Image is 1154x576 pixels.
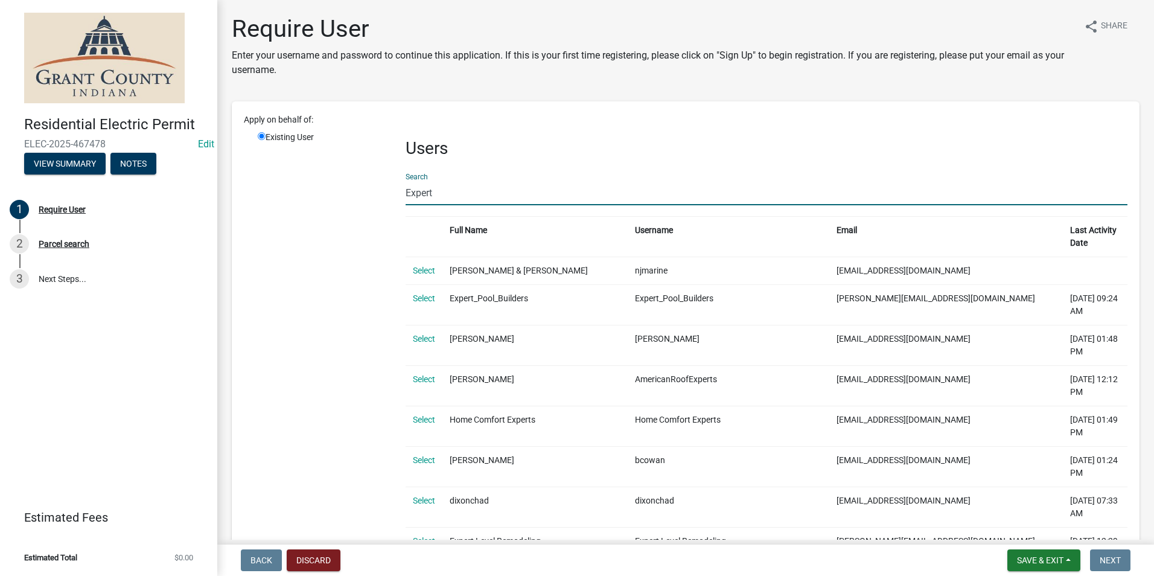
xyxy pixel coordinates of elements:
span: Next [1100,555,1121,565]
td: [PERSON_NAME] & [PERSON_NAME] [442,257,628,284]
h1: Require User [232,14,1074,43]
span: Save & Exit [1017,555,1063,565]
span: Back [250,555,272,565]
a: Select [413,293,435,303]
td: bcowan [628,446,829,487]
a: Select [413,455,435,465]
i: share [1084,19,1098,34]
div: Parcel search [39,240,89,248]
span: Estimated Total [24,554,77,562]
button: Back [241,549,282,571]
button: Save & Exit [1007,549,1080,571]
td: [PERSON_NAME] [442,325,628,365]
button: Next [1090,549,1130,571]
a: Select [413,334,435,344]
td: [PERSON_NAME] [442,446,628,487]
a: Select [413,496,435,505]
td: [PERSON_NAME] [628,325,829,365]
div: Apply on behalf of: [235,114,1136,126]
h3: Users [406,138,1127,159]
td: [EMAIL_ADDRESS][DOMAIN_NAME] [829,446,1063,487]
div: 2 [10,234,29,254]
span: $0.00 [174,554,193,562]
td: Home Comfort Experts [442,406,628,446]
td: njmarine [628,257,829,284]
a: Select [413,536,435,546]
th: Last Activity Date [1063,216,1127,257]
a: Edit [198,138,214,150]
td: Expert_Pool_Builders [442,284,628,325]
td: Expert_Pool_Builders [628,284,829,325]
button: View Summary [24,153,106,174]
td: Expert Level Remodeling [442,527,628,568]
div: 3 [10,269,29,289]
img: Grant County, Indiana [24,13,185,103]
button: Notes [110,153,156,174]
td: [DATE] 09:24 AM [1063,284,1127,325]
td: AmericanRoofExperts [628,365,829,406]
wm-modal-confirm: Summary [24,159,106,169]
a: Select [413,415,435,424]
a: Select [413,374,435,384]
td: [DATE] 01:24 PM [1063,446,1127,487]
button: shareShare [1074,14,1137,38]
td: [EMAIL_ADDRESS][DOMAIN_NAME] [829,406,1063,446]
td: dixonchad [442,487,628,527]
th: Username [628,216,829,257]
div: 1 [10,200,29,219]
th: Email [829,216,1063,257]
div: Require User [39,205,86,214]
td: [EMAIL_ADDRESS][DOMAIN_NAME] [829,325,1063,365]
td: [EMAIL_ADDRESS][DOMAIN_NAME] [829,365,1063,406]
td: [PERSON_NAME][EMAIL_ADDRESS][DOMAIN_NAME] [829,527,1063,568]
td: [DATE] 07:33 AM [1063,487,1127,527]
wm-modal-confirm: Notes [110,159,156,169]
a: Select [413,266,435,275]
td: [PERSON_NAME][EMAIL_ADDRESS][DOMAIN_NAME] [829,284,1063,325]
td: [DATE] 12:29 PM [1063,527,1127,568]
span: Share [1101,19,1127,34]
h4: Residential Electric Permit [24,116,208,133]
wm-modal-confirm: Edit Application Number [198,138,214,150]
td: [EMAIL_ADDRESS][DOMAIN_NAME] [829,487,1063,527]
th: Full Name [442,216,628,257]
td: [DATE] 12:12 PM [1063,365,1127,406]
td: [PERSON_NAME] [442,365,628,406]
td: [DATE] 01:48 PM [1063,325,1127,365]
td: [EMAIL_ADDRESS][DOMAIN_NAME] [829,257,1063,284]
button: Discard [287,549,340,571]
a: Estimated Fees [10,505,198,530]
td: Home Comfort Experts [628,406,829,446]
td: [DATE] 01:49 PM [1063,406,1127,446]
span: ELEC-2025-467478 [24,138,193,150]
td: Expert Level Remodeling [628,527,829,568]
td: dixonchad [628,487,829,527]
p: Enter your username and password to continue this application. If this is your first time registe... [232,48,1074,77]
